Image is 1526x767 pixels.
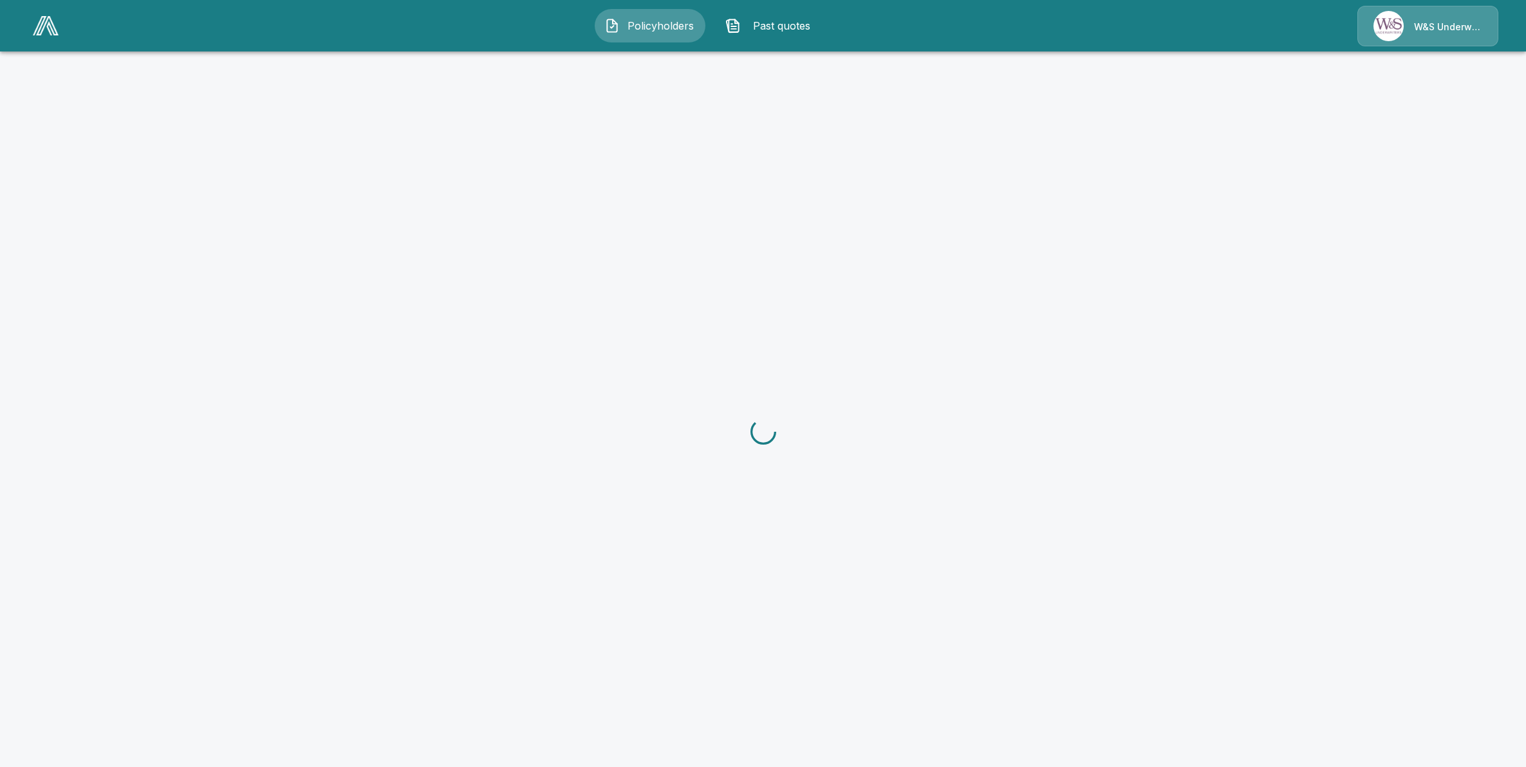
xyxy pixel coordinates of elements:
[595,9,705,42] button: Policyholders IconPolicyholders
[716,9,826,42] button: Past quotes IconPast quotes
[33,16,59,35] img: AA Logo
[625,18,696,33] span: Policyholders
[1414,21,1482,33] p: W&S Underwriters
[725,18,741,33] img: Past quotes Icon
[604,18,620,33] img: Policyholders Icon
[1357,6,1498,46] a: Agency IconW&S Underwriters
[1373,11,1404,41] img: Agency Icon
[746,18,817,33] span: Past quotes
